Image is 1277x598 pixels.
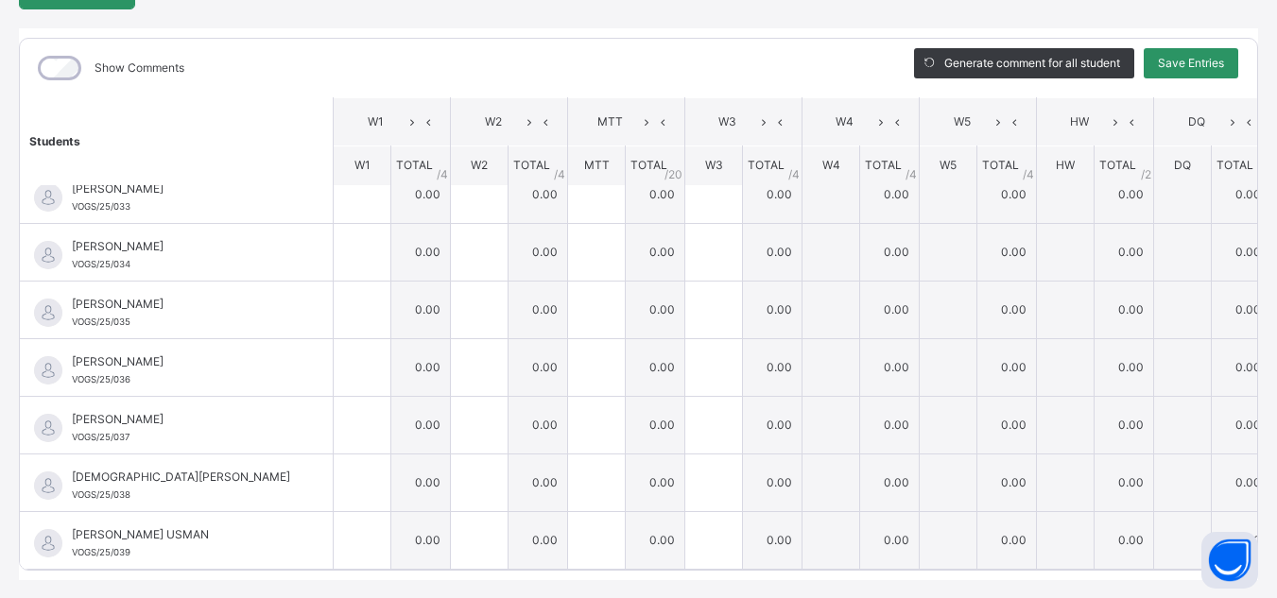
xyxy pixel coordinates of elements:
[72,469,290,486] span: [DEMOGRAPHIC_DATA][PERSON_NAME]
[72,259,130,269] span: VOGS/25/034
[1212,281,1271,338] td: 0.00
[822,158,840,172] span: W4
[1095,281,1154,338] td: 0.00
[860,453,920,511] td: 0.00
[29,133,80,147] span: Students
[72,353,290,370] span: [PERSON_NAME]
[977,511,1037,569] td: 0.00
[743,281,802,338] td: 0.00
[1095,453,1154,511] td: 0.00
[1212,338,1271,396] td: 0.00
[940,158,957,172] span: W5
[1212,453,1271,511] td: 0.00
[743,396,802,453] td: 0.00
[626,281,685,338] td: 0.00
[1099,158,1136,172] span: TOTAL
[391,511,451,569] td: 0.00
[1212,511,1271,569] td: 0.00
[72,238,290,255] span: [PERSON_NAME]
[354,158,371,172] span: W1
[72,201,130,212] span: VOGS/25/033
[1095,338,1154,396] td: 0.00
[743,338,802,396] td: 0.00
[1201,532,1258,589] button: Open asap
[1051,113,1107,130] span: HW
[743,511,802,569] td: 0.00
[626,511,685,569] td: 0.00
[860,223,920,281] td: 0.00
[509,223,568,281] td: 0.00
[509,338,568,396] td: 0.00
[72,411,290,428] span: [PERSON_NAME]
[977,223,1037,281] td: 0.00
[72,374,130,384] span: VOGS/25/036
[977,396,1037,453] td: 0.00
[977,281,1037,338] td: 0.00
[34,529,62,557] img: default.svg
[509,396,568,453] td: 0.00
[72,489,130,500] span: VOGS/25/038
[977,165,1037,223] td: 0.00
[72,180,290,197] span: [PERSON_NAME]
[860,281,920,338] td: 0.00
[34,299,62,327] img: default.svg
[860,511,920,569] td: 0.00
[982,158,1019,172] span: TOTAL
[630,158,667,172] span: TOTAL
[1168,113,1224,130] span: DQ
[513,158,550,172] span: TOTAL
[1095,165,1154,223] td: 0.00
[391,223,451,281] td: 0.00
[860,396,920,453] td: 0.00
[865,158,902,172] span: TOTAL
[817,113,872,130] span: W4
[509,511,568,569] td: 0.00
[34,471,62,500] img: default.svg
[396,158,433,172] span: TOTAL
[977,453,1037,511] td: 0.00
[509,453,568,511] td: 0.00
[391,453,451,511] td: 0.00
[471,158,488,172] span: W2
[1095,511,1154,569] td: 0.00
[748,158,785,172] span: TOTAL
[1158,55,1224,72] span: Save Entries
[391,338,451,396] td: 0.00
[34,183,62,212] img: default.svg
[906,165,917,182] span: / 4
[705,158,723,172] span: W3
[34,414,62,442] img: default.svg
[1095,396,1154,453] td: 0.00
[626,338,685,396] td: 0.00
[34,356,62,384] img: default.svg
[1056,158,1075,172] span: HW
[72,316,130,327] span: VOGS/25/035
[788,165,800,182] span: / 4
[1174,158,1191,172] span: DQ
[72,296,290,313] span: [PERSON_NAME]
[934,113,990,130] span: W5
[1217,158,1253,172] span: TOTAL
[1212,165,1271,223] td: 0.00
[582,113,638,130] span: MTT
[699,113,755,130] span: W3
[626,453,685,511] td: 0.00
[509,165,568,223] td: 0.00
[1212,223,1271,281] td: 0.00
[860,338,920,396] td: 0.00
[743,223,802,281] td: 0.00
[437,165,448,182] span: / 4
[391,396,451,453] td: 0.00
[72,526,290,543] span: [PERSON_NAME] USMAN
[465,113,521,130] span: W2
[391,281,451,338] td: 0.00
[584,158,610,172] span: MTT
[348,113,404,130] span: W1
[743,165,802,223] td: 0.00
[72,547,130,557] span: VOGS/25/039
[554,165,565,182] span: / 4
[1023,165,1034,182] span: / 4
[626,165,685,223] td: 0.00
[626,223,685,281] td: 0.00
[1095,223,1154,281] td: 0.00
